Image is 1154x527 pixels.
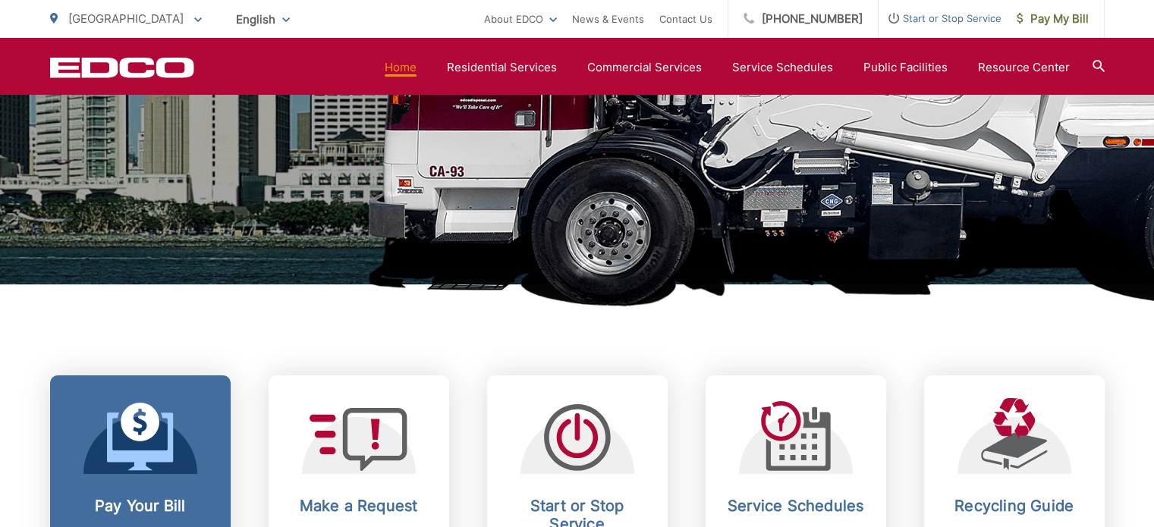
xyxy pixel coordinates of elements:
a: Service Schedules [732,58,833,77]
span: [GEOGRAPHIC_DATA] [68,11,184,26]
h2: Recycling Guide [939,497,1090,515]
h2: Service Schedules [721,497,871,515]
span: English [225,6,301,33]
a: Commercial Services [587,58,702,77]
h2: Make a Request [284,497,434,515]
a: News & Events [572,10,644,28]
a: About EDCO [484,10,557,28]
h2: Pay Your Bill [65,497,215,515]
a: Resource Center [978,58,1070,77]
a: Contact Us [659,10,712,28]
a: Public Facilities [863,58,948,77]
a: Residential Services [447,58,557,77]
span: Pay My Bill [1017,10,1089,28]
a: EDCD logo. Return to the homepage. [50,57,194,78]
a: Home [385,58,417,77]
